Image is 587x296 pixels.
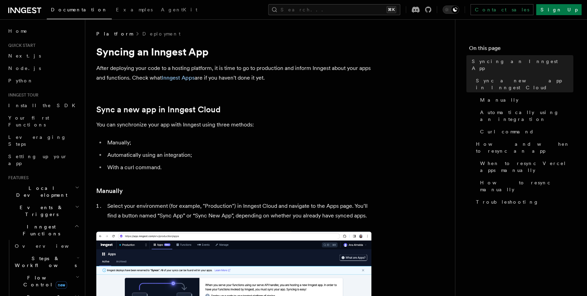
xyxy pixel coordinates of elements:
[477,157,573,176] a: When to resync Vercel apps manually
[6,204,75,218] span: Events & Triggers
[6,201,81,221] button: Events & Triggers
[536,4,581,15] a: Sign Up
[105,201,371,221] li: Select your environment (for example, "Production") in Inngest Cloud and navigate to the Apps pag...
[8,78,33,83] span: Python
[8,115,49,127] span: Your first Functions
[443,6,459,14] button: Toggle dark mode
[8,53,41,59] span: Next.js
[480,109,573,123] span: Automatically using an integration
[6,99,81,112] a: Install the SDK
[15,243,86,249] span: Overview
[161,7,197,12] span: AgentKit
[477,106,573,125] a: Automatically using an integration
[477,125,573,138] a: Curl command
[96,30,133,37] span: Platform
[142,30,181,37] a: Deployment
[6,43,35,48] span: Quick start
[6,25,81,37] a: Home
[8,154,67,166] span: Setting up your app
[96,45,371,58] h1: Syncing an Inngest App
[105,163,371,172] li: With a curl command.
[47,2,112,19] a: Documentation
[96,63,371,83] p: After deploying your code to a hosting platform, it is time to go to production and inform Innges...
[469,55,573,74] a: Syncing an Inngest App
[480,160,573,174] span: When to resync Vercel apps manually
[105,138,371,147] li: Manually;
[473,196,573,208] a: Troubleshooting
[6,131,81,150] a: Leveraging Steps
[476,77,573,91] span: Sync a new app in Inngest Cloud
[476,141,573,154] span: How and when to resync an app
[477,94,573,106] a: Manually
[477,176,573,196] a: How to resync manually
[96,105,220,114] a: Sync a new app in Inngest Cloud
[6,50,81,62] a: Next.js
[51,7,108,12] span: Documentation
[6,62,81,74] a: Node.js
[105,150,371,160] li: Automatically using an integration;
[469,44,573,55] h4: On this page
[12,255,77,269] span: Steps & Workflows
[480,96,519,103] span: Manually
[480,179,573,193] span: How to resync manually
[470,4,533,15] a: Contact sales
[472,58,573,72] span: Syncing an Inngest App
[6,223,74,237] span: Inngest Functions
[480,128,534,135] span: Curl command
[6,185,75,198] span: Local Development
[6,112,81,131] a: Your first Functions
[112,2,157,19] a: Examples
[268,4,400,15] button: Search...⌘K
[12,240,81,252] a: Overview
[6,74,81,87] a: Python
[8,28,28,34] span: Home
[473,138,573,157] a: How and when to resync an app
[96,120,371,130] p: You can synchronize your app with Inngest using three methods:
[8,65,41,71] span: Node.js
[8,134,66,147] span: Leveraging Steps
[473,74,573,94] a: Sync a new app in Inngest Cloud
[6,92,39,98] span: Inngest tour
[6,221,81,240] button: Inngest Functions
[12,274,76,288] span: Flow Control
[116,7,153,12] span: Examples
[476,198,539,205] span: Troubleshooting
[8,103,79,108] span: Install the SDK
[12,252,81,272] button: Steps & Workflows
[96,186,123,196] a: Manually
[157,2,202,19] a: AgentKit
[12,272,81,291] button: Flow Controlnew
[56,281,67,289] span: new
[6,175,29,181] span: Features
[6,150,81,170] a: Setting up your app
[162,74,195,81] a: Inngest Apps
[387,6,396,13] kbd: ⌘K
[6,182,81,201] button: Local Development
